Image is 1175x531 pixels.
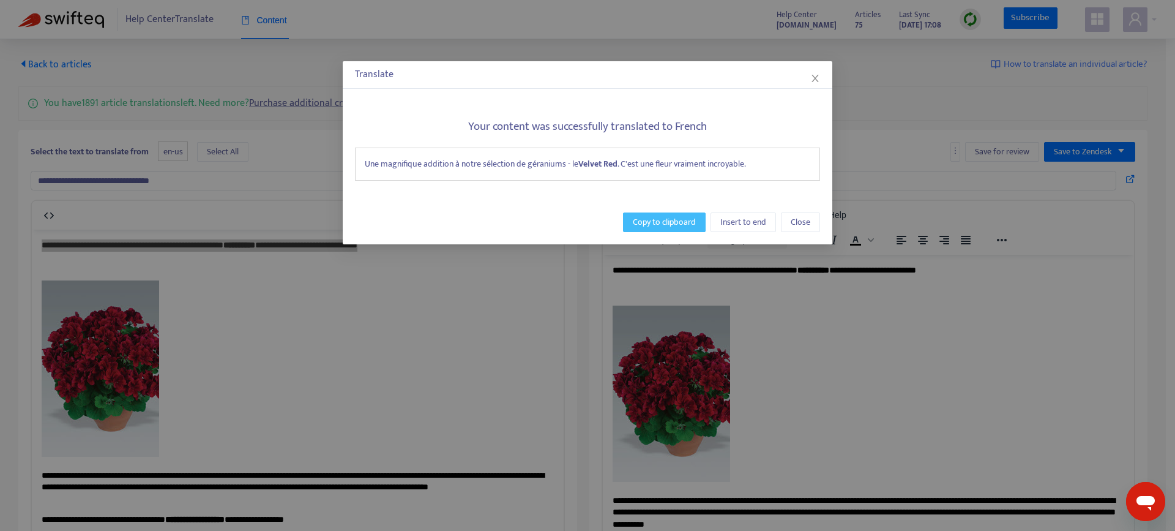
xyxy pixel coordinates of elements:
button: Copy to clipboard [623,213,706,232]
div: Translate [355,67,820,82]
h5: Your content was successfully translated to French [355,120,820,134]
span: close [810,73,820,83]
span: Close [791,216,810,229]
button: Close [808,72,822,85]
span: Insert to end [720,216,766,229]
strong: Velvet Red [578,157,617,171]
span: Copy to clipboard [633,216,696,229]
button: Close [781,213,820,232]
div: Une magnifique addition à notre sélection de géraniums - le . C'est une fleur vraiment incroyable. [355,148,820,181]
iframe: Button to launch messaging window [1126,482,1165,521]
button: Insert to end [711,213,776,232]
